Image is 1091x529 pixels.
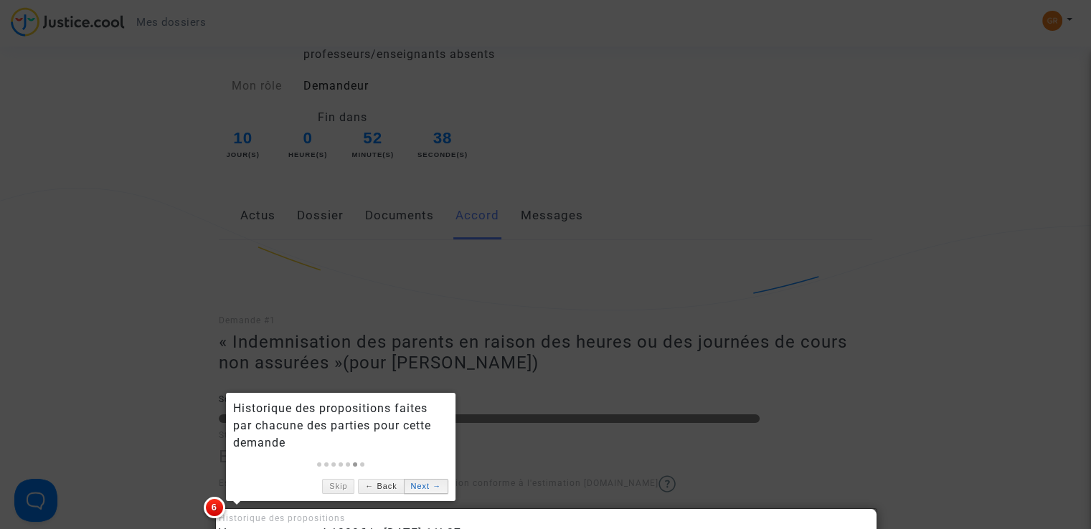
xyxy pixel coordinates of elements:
[233,400,448,452] div: Historique des propositions faites par chacune des parties pour cette demande
[404,479,448,494] a: Next →
[358,479,403,494] a: ← Back
[204,497,225,518] span: 6
[219,512,872,525] div: Historique des propositions
[322,479,354,494] a: Skip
